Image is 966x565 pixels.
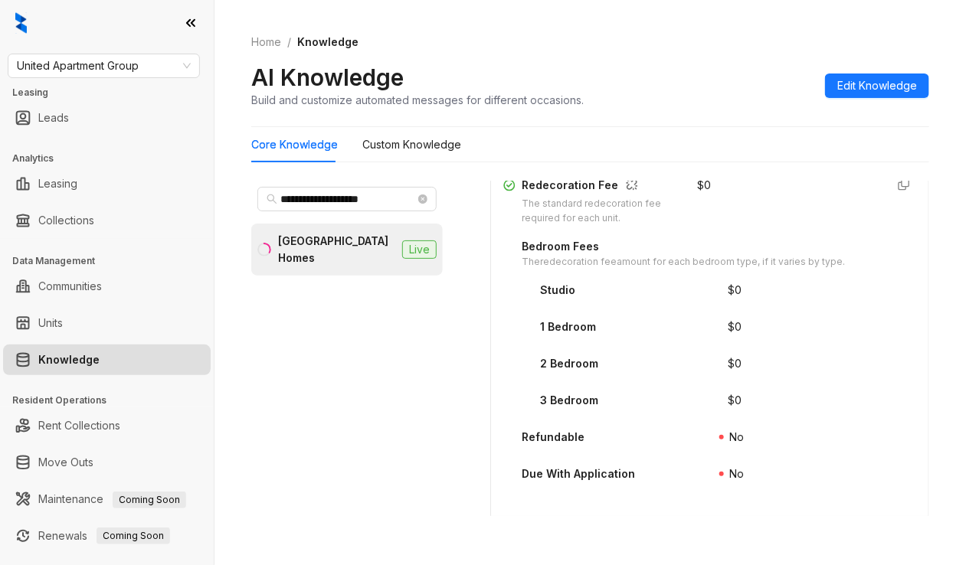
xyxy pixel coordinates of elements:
div: Core Knowledge [251,136,338,153]
li: Leads [3,103,211,133]
li: Collections [3,205,211,236]
span: close-circle [418,194,427,204]
span: search [267,194,277,204]
a: Collections [38,205,94,236]
li: Renewals [3,521,211,551]
span: No [730,467,745,480]
span: United Apartment Group [17,54,191,77]
div: $ 0 [729,282,742,299]
div: $ 0 [729,318,742,335]
a: Knowledge [38,345,100,375]
a: Home [248,34,284,51]
li: / [287,34,291,51]
a: Communities [38,271,102,302]
div: Refundable [522,429,585,446]
li: Rent Collections [3,410,211,441]
div: Custom Knowledge [362,136,461,153]
span: Coming Soon [113,492,186,508]
li: Maintenance [3,484,211,514]
h3: Leasing [12,86,214,100]
div: $ 0 [729,392,742,409]
div: Due With Application [522,465,635,482]
h3: Data Management [12,254,214,268]
div: 2 Bedroom [540,355,598,372]
li: Knowledge [3,345,211,375]
span: Coming Soon [97,527,170,544]
a: RenewalsComing Soon [38,521,170,551]
a: Leasing [38,168,77,199]
li: Units [3,308,211,338]
div: Redecoration Fee [522,177,679,197]
li: Move Outs [3,447,211,478]
a: Rent Collections [38,410,120,441]
li: Communities [3,271,211,302]
img: logo [15,12,27,34]
li: Leasing [3,168,211,199]
div: Studio [540,282,575,299]
div: $ 0 [729,355,742,372]
div: Bedroom Fees [522,238,845,255]
h2: AI Knowledge [251,63,404,92]
span: Edit Knowledge [837,77,917,94]
a: Leads [38,103,69,133]
h3: Resident Operations [12,394,214,407]
div: The redecoration fee amount for each bedroom type, if it varies by type. [522,255,845,269]
a: Units [38,308,63,338]
div: [GEOGRAPHIC_DATA] Homes [278,233,396,266]
h3: Analytics [12,152,214,165]
button: Edit Knowledge [825,73,929,98]
span: No [730,430,745,443]
a: Move Outs [38,447,93,478]
div: 3 Bedroom [540,392,598,409]
div: Build and customize automated messages for different occasions. [251,92,584,108]
div: 1 Bedroom [540,318,596,335]
div: The standard redecoration fee required for each unit. [522,197,679,226]
span: Live [402,240,437,259]
div: $ 0 [698,177,712,194]
span: Knowledge [297,35,359,48]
